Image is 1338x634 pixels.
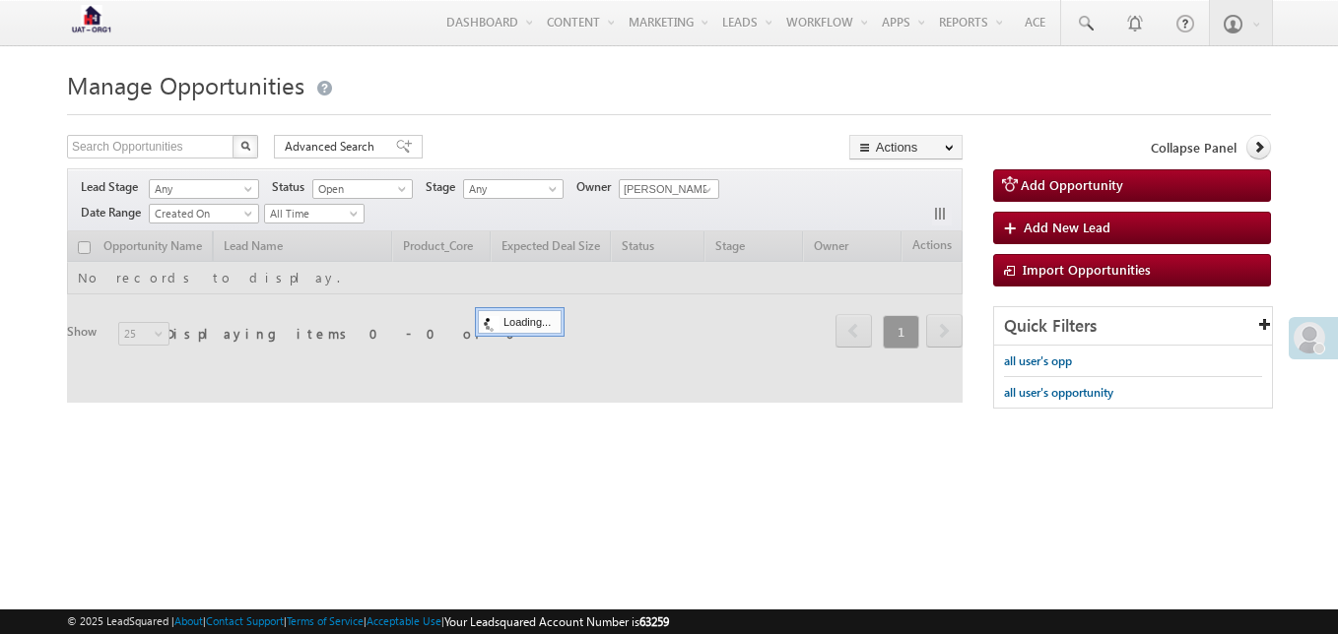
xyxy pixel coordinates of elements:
a: Open [312,179,413,199]
div: Loading... [478,310,562,334]
a: Show All Items [693,180,717,200]
span: all user's opportunity [1004,385,1113,400]
a: Acceptable Use [367,614,441,627]
span: Owner [576,178,619,196]
span: Add Opportunity [1021,176,1123,193]
a: All Time [264,204,365,223]
span: © 2025 LeadSquared | | | | | [67,612,669,631]
span: all user's opp [1004,353,1072,368]
img: Custom Logo [67,5,116,39]
a: Any [463,179,564,199]
a: Created On [149,204,259,223]
input: Type to Search [619,179,719,199]
a: Contact Support [206,614,284,627]
span: Open [313,180,407,198]
div: Quick Filters [994,307,1272,346]
span: Import Opportunities [1023,261,1151,278]
span: Lead Stage [81,178,146,196]
button: Actions [849,135,963,159]
span: Status [272,178,312,196]
img: Search [240,141,250,151]
a: Any [149,179,259,199]
a: About [174,614,203,627]
span: 63259 [639,614,669,629]
span: Stage [426,178,463,196]
span: Add New Lead [1024,219,1110,235]
a: Terms of Service [287,614,364,627]
span: Any [150,180,252,198]
span: Created On [150,205,252,222]
span: Your Leadsquared Account Number is [444,614,669,629]
span: Collapse Panel [1151,139,1237,157]
span: All Time [265,205,359,222]
span: Date Range [81,204,149,222]
span: Advanced Search [285,138,380,156]
span: Any [464,180,558,198]
span: Manage Opportunities [67,69,304,100]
